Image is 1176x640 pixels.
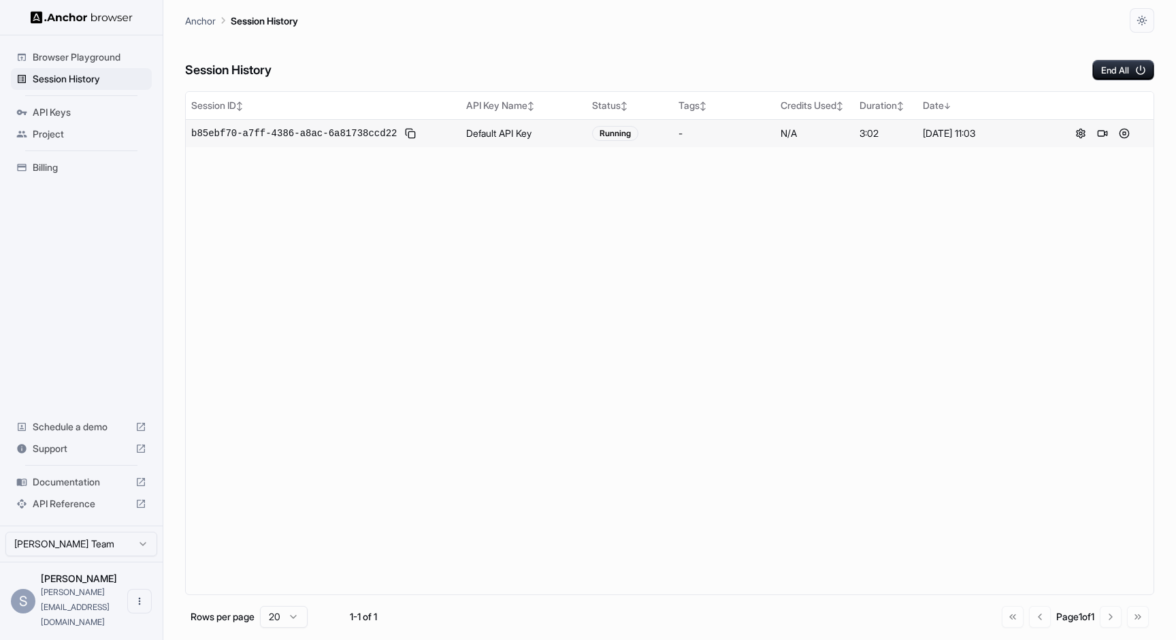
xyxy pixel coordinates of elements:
[11,157,152,178] div: Billing
[236,101,243,111] span: ↕
[897,101,904,111] span: ↕
[592,99,668,112] div: Status
[33,442,130,455] span: Support
[33,106,146,119] span: API Keys
[33,475,130,489] span: Documentation
[923,99,1045,112] div: Date
[923,127,1045,140] div: [DATE] 11:03
[944,101,951,111] span: ↓
[11,101,152,123] div: API Keys
[11,416,152,438] div: Schedule a demo
[11,68,152,90] div: Session History
[621,101,627,111] span: ↕
[700,101,706,111] span: ↕
[33,127,146,141] span: Project
[461,119,587,147] td: Default API Key
[836,101,843,111] span: ↕
[41,587,110,627] span: sophia@rye.com
[11,46,152,68] div: Browser Playground
[11,589,35,613] div: S
[592,126,638,141] div: Running
[781,99,849,112] div: Credits Used
[33,420,130,434] span: Schedule a demo
[185,13,298,28] nav: breadcrumb
[1092,60,1154,80] button: End All
[33,50,146,64] span: Browser Playground
[781,127,849,140] div: N/A
[679,127,770,140] div: -
[31,11,133,24] img: Anchor Logo
[329,610,397,624] div: 1-1 of 1
[679,99,770,112] div: Tags
[11,438,152,460] div: Support
[11,493,152,515] div: API Reference
[127,589,152,613] button: Open menu
[191,99,455,112] div: Session ID
[33,497,130,511] span: API Reference
[33,161,146,174] span: Billing
[11,123,152,145] div: Project
[527,101,534,111] span: ↕
[33,72,146,86] span: Session History
[185,14,216,28] p: Anchor
[185,61,272,80] h6: Session History
[11,471,152,493] div: Documentation
[860,127,913,140] div: 3:02
[1056,610,1094,624] div: Page 1 of 1
[466,99,581,112] div: API Key Name
[41,573,117,584] span: Sophia Willows
[231,14,298,28] p: Session History
[191,610,255,624] p: Rows per page
[191,127,397,140] span: b85ebf70-a7ff-4386-a8ac-6a81738ccd22
[860,99,913,112] div: Duration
